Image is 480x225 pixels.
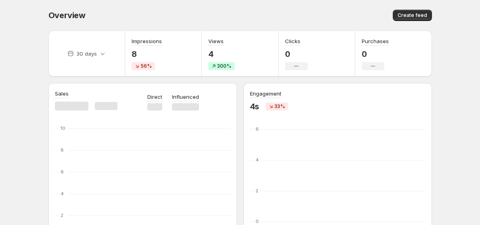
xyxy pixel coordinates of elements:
[61,125,65,131] text: 10
[55,90,69,98] h3: Sales
[285,37,300,45] h3: Clicks
[61,212,63,218] text: 2
[140,63,152,69] span: 56%
[132,49,162,59] p: 8
[172,93,199,101] p: Influenced
[250,90,281,98] h3: Engagement
[256,188,258,194] text: 2
[362,49,389,59] p: 0
[132,37,162,45] h3: Impressions
[362,37,389,45] h3: Purchases
[217,63,231,69] span: 300%
[285,49,308,59] p: 0
[398,12,427,19] span: Create feed
[48,10,86,20] span: Overview
[61,191,64,196] text: 4
[393,10,432,21] button: Create feed
[76,50,97,58] p: 30 days
[256,219,259,224] text: 0
[208,49,235,59] p: 4
[256,126,259,132] text: 6
[61,147,64,153] text: 8
[250,102,260,111] p: 4s
[208,37,224,45] h3: Views
[275,103,285,110] span: 33%
[61,169,64,175] text: 6
[256,157,259,162] text: 4
[147,93,162,101] p: Direct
